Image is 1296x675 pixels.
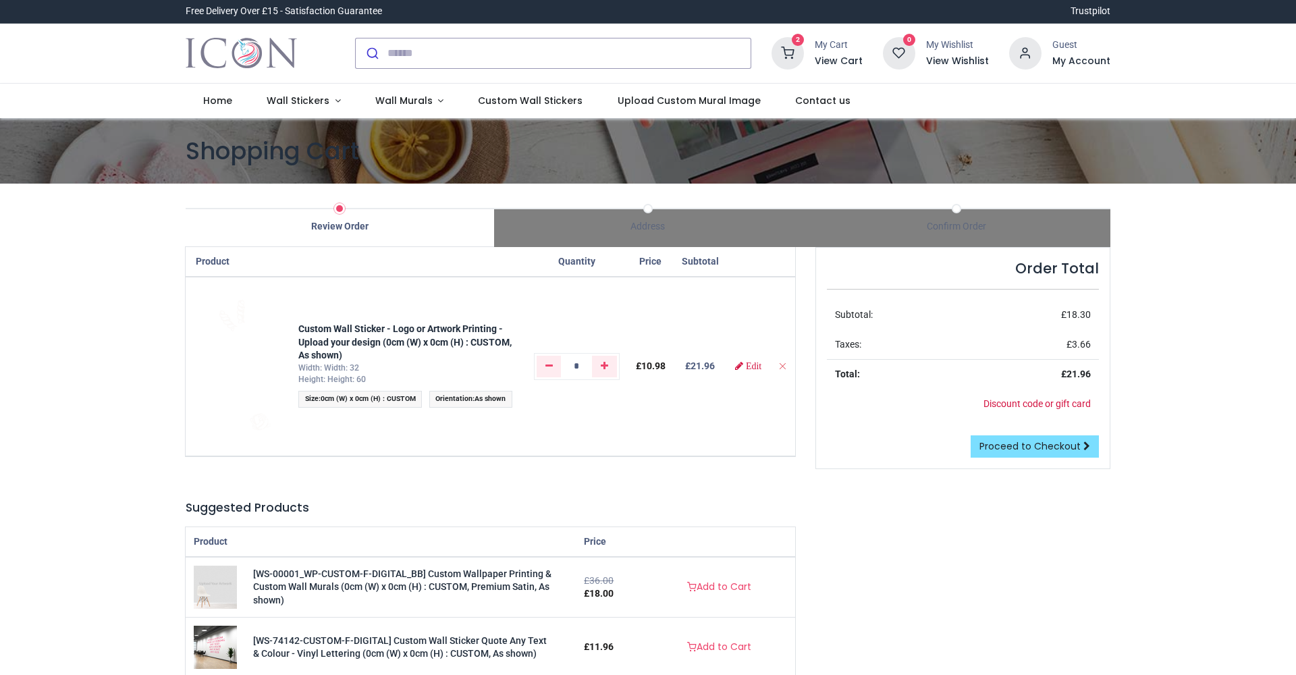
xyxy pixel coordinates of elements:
[1052,38,1110,52] div: Guest
[1071,5,1110,18] a: Trustpilot
[186,34,297,72] img: Icon Wall Stickers
[253,635,547,659] a: [WS-74142-CUSTOM-F-DIGITAL] Custom Wall Sticker Quote Any Text & Colour - Vinyl Lettering (0cm (W...
[1061,369,1091,379] strong: £
[584,575,614,586] del: £
[1066,339,1091,350] span: £
[584,588,614,599] span: £
[827,330,974,360] td: Taxes:
[815,55,863,68] a: View Cart
[926,55,989,68] a: View Wishlist
[194,641,237,652] a: [WS-74142-CUSTOM-F-DIGITAL] Custom Wall Sticker Quote Any Text & Colour - Vinyl Lettering (0cm (W...
[971,435,1099,458] a: Proceed to Checkout
[628,247,674,277] th: Price
[802,220,1110,234] div: Confirm Order
[815,38,863,52] div: My Cart
[678,636,760,659] a: Add to Cart
[685,360,715,371] b: £
[589,588,614,599] span: 18.00
[1066,369,1091,379] span: 21.96
[592,356,617,377] a: Add one
[827,259,1099,278] h4: Order Total
[1061,309,1091,320] span: £
[827,300,974,330] td: Subtotal:
[435,394,473,403] span: Orientation
[983,398,1091,409] a: Discount code or gift card
[429,391,512,408] span: :
[478,94,583,107] span: Custom Wall Stickers
[1052,55,1110,68] a: My Account
[883,47,915,57] a: 0
[795,94,850,107] span: Contact us
[1066,309,1091,320] span: 18.30
[305,394,319,403] span: Size
[203,94,232,107] span: Home
[194,581,237,592] a: [WS-00001_WP-CUSTOM-F-DIGITAL_BB] Custom Wallpaper Printing & Custom Wall Murals (0cm (W) x 0cm (...
[778,360,787,371] a: Remove from cart
[186,134,1110,167] h1: Shopping Cart
[321,394,416,403] span: 0cm (W) x 0cm (H) : CUSTOM
[618,94,761,107] span: Upload Custom Mural Image
[298,391,422,408] span: :
[926,38,989,52] div: My Wishlist
[196,286,282,448] img: OiU6trTIAAAQIECBAgcE7gdA7mXAuvESAwIyC4zGhpS4AAAQIECBAgQIDAEgHBZQm7TgkQIECAAAECBAgQmBEQXGa0tCVAgAA...
[746,361,761,371] span: Edit
[186,34,297,72] a: Logo of Icon Wall Stickers
[298,323,512,360] a: Custom Wall Sticker - Logo or Artwork Printing - Upload your design (0cm (W) x 0cm (H) : CUSTOM, ...
[356,38,387,68] button: Submit
[375,94,433,107] span: Wall Murals
[537,356,562,377] a: Remove one
[792,34,805,47] sup: 2
[1072,339,1091,350] span: 3.66
[194,626,237,669] img: [WS-74142-CUSTOM-F-DIGITAL] Custom Wall Sticker Quote Any Text & Colour - Vinyl Lettering (0cm (W...
[772,47,804,57] a: 2
[494,220,803,234] div: Address
[249,84,358,119] a: Wall Stickers
[835,369,860,379] strong: Total:
[186,5,382,18] div: Free Delivery Over £15 - Satisfaction Guarantee
[584,641,614,652] span: £
[298,375,366,384] span: Height: Height: 60
[475,394,506,403] span: As shown
[253,568,551,605] a: [WS-00001_WP-CUSTOM-F-DIGITAL_BB] Custom Wallpaper Printing & Custom Wall Murals (0cm (W) x 0cm (...
[641,360,666,371] span: 10.98
[186,247,290,277] th: Product
[267,94,329,107] span: Wall Stickers
[186,220,494,234] div: Review Order
[636,360,666,371] span: £
[576,527,643,558] th: Price
[558,256,595,267] span: Quantity
[735,361,761,371] a: Edit
[194,566,237,609] img: [WS-00001_WP-CUSTOM-F-DIGITAL_BB] Custom Wallpaper Printing & Custom Wall Murals (0cm (W) x 0cm (...
[678,576,760,599] a: Add to Cart
[186,527,576,558] th: Product
[589,641,614,652] span: 11.96
[903,34,916,47] sup: 0
[979,439,1081,453] span: Proceed to Checkout
[186,500,795,516] h5: Suggested Products
[674,247,727,277] th: Subtotal
[691,360,715,371] span: 21.96
[589,575,614,586] span: 36.00
[298,363,359,373] span: Width: Width: 32
[358,84,461,119] a: Wall Murals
